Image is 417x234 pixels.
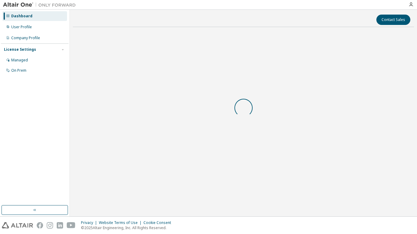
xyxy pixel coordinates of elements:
p: © 2025 Altair Engineering, Inc. All Rights Reserved. [81,225,175,230]
button: Contact Sales [376,15,410,25]
div: Cookie Consent [143,220,175,225]
img: youtube.svg [67,222,76,229]
img: Altair One [3,2,79,8]
img: altair_logo.svg [2,222,33,229]
div: Dashboard [11,14,32,19]
img: facebook.svg [37,222,43,229]
img: linkedin.svg [57,222,63,229]
div: User Profile [11,25,32,29]
div: License Settings [4,47,36,52]
div: Website Terms of Use [99,220,143,225]
div: Managed [11,58,28,63]
div: On Prem [11,68,26,73]
div: Privacy [81,220,99,225]
div: Company Profile [11,36,40,40]
img: instagram.svg [47,222,53,229]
